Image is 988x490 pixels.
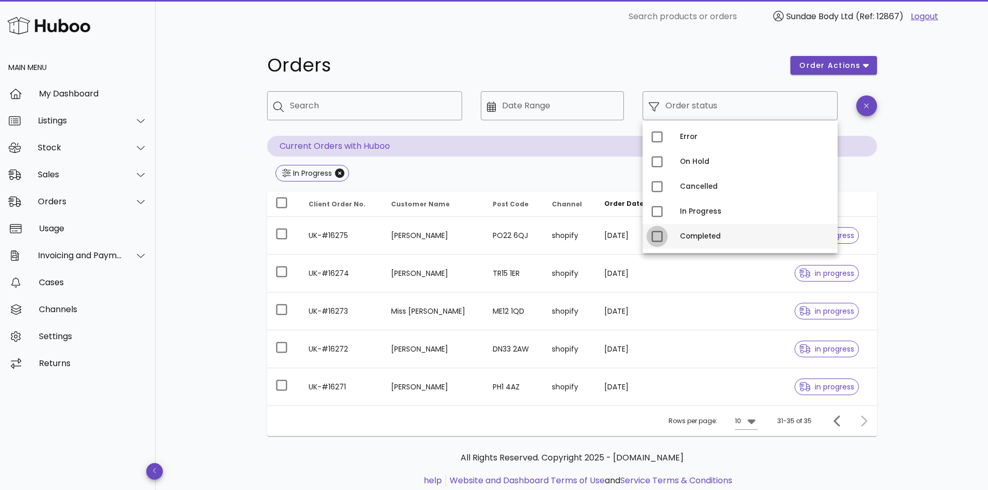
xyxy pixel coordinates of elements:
[267,56,778,75] h1: Orders
[309,200,366,208] span: Client Order No.
[484,255,544,292] td: TR15 1ER
[596,292,669,330] td: [DATE]
[484,368,544,405] td: PH1 4AZ
[291,168,332,178] div: In Progress
[544,255,596,292] td: shopify
[799,60,861,71] span: order actions
[38,250,122,260] div: Invoicing and Payments
[39,223,147,233] div: Usage
[300,330,383,368] td: UK-#16272
[680,158,829,166] div: On Hold
[39,304,147,314] div: Channels
[39,358,147,368] div: Returns
[786,10,853,22] span: Sundae Body Ltd
[424,474,442,486] a: help
[300,255,383,292] td: UK-#16274
[383,217,484,255] td: [PERSON_NAME]
[735,413,758,429] div: 10Rows per page:
[596,255,669,292] td: [DATE]
[450,474,605,486] a: Website and Dashboard Terms of Use
[484,330,544,368] td: DN33 2AW
[828,412,847,430] button: Previous page
[552,200,582,208] span: Channel
[300,192,383,217] th: Client Order No.
[383,255,484,292] td: [PERSON_NAME]
[669,406,758,436] div: Rows per page:
[484,192,544,217] th: Post Code
[7,15,90,37] img: Huboo Logo
[39,277,147,287] div: Cases
[680,183,829,191] div: Cancelled
[383,292,484,330] td: Miss [PERSON_NAME]
[383,192,484,217] th: Customer Name
[391,200,450,208] span: Customer Name
[38,197,122,206] div: Orders
[300,217,383,255] td: UK-#16275
[300,292,383,330] td: UK-#16273
[544,192,596,217] th: Channel
[777,416,812,426] div: 31-35 of 35
[300,368,383,405] td: UK-#16271
[484,217,544,255] td: PO22 6QJ
[39,331,147,341] div: Settings
[383,368,484,405] td: [PERSON_NAME]
[604,199,644,208] span: Order Date
[911,10,938,23] a: Logout
[267,136,877,157] p: Current Orders with Huboo
[680,232,829,241] div: Completed
[38,170,122,179] div: Sales
[799,345,854,353] span: in progress
[799,270,854,277] span: in progress
[544,368,596,405] td: shopify
[335,169,344,178] button: Close
[596,330,669,368] td: [DATE]
[596,368,669,405] td: [DATE]
[856,10,903,22] span: (Ref: 12867)
[790,56,876,75] button: order actions
[799,307,854,315] span: in progress
[484,292,544,330] td: ME12 1QD
[735,416,741,426] div: 10
[799,383,854,390] span: in progress
[544,292,596,330] td: shopify
[383,330,484,368] td: [PERSON_NAME]
[680,207,829,216] div: In Progress
[38,143,122,152] div: Stock
[680,133,829,141] div: Error
[596,217,669,255] td: [DATE]
[544,330,596,368] td: shopify
[493,200,528,208] span: Post Code
[446,474,732,487] li: and
[596,192,669,217] th: Order Date: Sorted descending. Activate to remove sorting.
[39,89,147,99] div: My Dashboard
[544,217,596,255] td: shopify
[38,116,122,125] div: Listings
[275,452,869,464] p: All Rights Reserved. Copyright 2025 - [DOMAIN_NAME]
[620,474,732,486] a: Service Terms & Conditions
